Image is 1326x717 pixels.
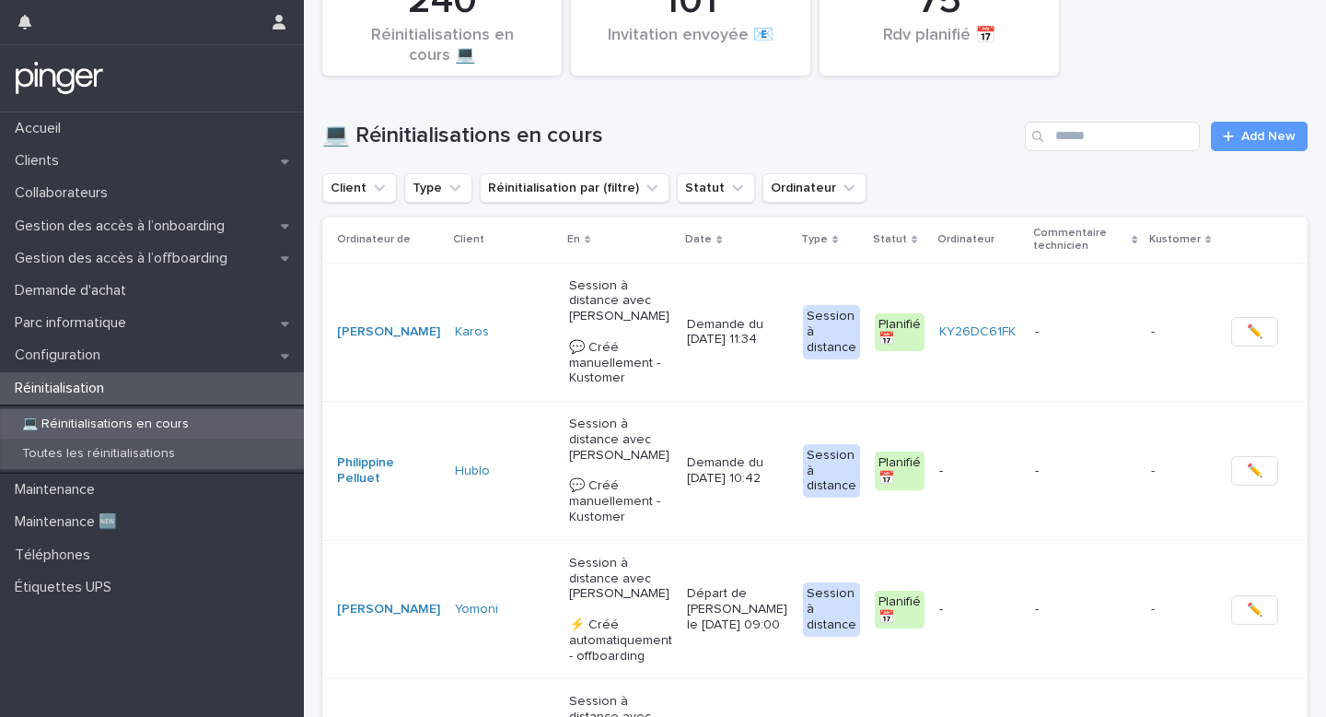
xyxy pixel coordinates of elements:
p: 💻 Réinitialisations en cours [7,417,204,432]
button: Statut [677,173,755,203]
p: En [567,229,580,250]
p: Départ de [PERSON_NAME] le [DATE] 09:00 [687,586,787,632]
div: Planifié 📅 [875,591,925,629]
div: Réinitialisations en cours 💻 [354,26,530,65]
tr: Philippine Pelluet Hublo Session à distance avec [PERSON_NAME] 💬​ Créé manuellement - KustomerDem... [322,402,1308,541]
a: Karos [455,324,489,340]
p: Parc informatique [7,314,141,332]
div: Session à distance [803,444,860,498]
p: Client [453,229,484,250]
div: Session à distance [803,582,860,636]
p: Session à distance avec [PERSON_NAME] 💬​ Créé manuellement - Kustomer [569,278,672,387]
div: Planifié 📅 [875,313,925,352]
h1: 💻 Réinitialisations en cours [322,123,1018,149]
p: - [1151,460,1158,479]
p: Étiquettes UPS [7,579,126,596]
p: Ordinateur [937,229,994,250]
p: Accueil [7,120,76,137]
tr: [PERSON_NAME] Yomoni Session à distance avec [PERSON_NAME] ⚡ Créé automatiquement - offboardingDé... [322,540,1308,679]
p: Collaborateurs [7,184,122,202]
a: Philippine Pelluet [337,455,440,487]
p: - [1151,321,1158,340]
input: Search [1025,122,1200,151]
p: Kustomer [1149,229,1201,250]
p: Ordinateur de [337,229,411,250]
button: ✏️ [1231,317,1278,347]
button: ✏️ [1231,595,1278,625]
a: [PERSON_NAME] [337,324,440,340]
button: Ordinateur [762,173,867,203]
div: Rdv planifié 📅 [851,26,1028,65]
p: Gestion des accès à l’offboarding [7,250,242,267]
img: mTgBEunGTSyRkCgitkcU [15,60,104,97]
span: ✏️ [1247,601,1262,619]
span: Add New [1241,130,1296,143]
p: Date [685,229,712,250]
p: Demande d'achat [7,282,141,300]
button: Client [322,173,397,203]
p: Configuration [7,347,115,364]
button: ✏️ [1231,456,1278,486]
p: Gestion des accès à l’onboarding [7,217,239,235]
p: Demande du [DATE] 11:34 [687,317,787,348]
p: - [1151,598,1158,617]
p: Maintenance 🆕 [7,513,132,531]
p: Demande du [DATE] 10:42 [687,455,787,487]
a: Hublo [455,464,490,479]
a: [PERSON_NAME] [337,602,440,617]
div: Session à distance [803,305,860,358]
p: Statut [873,229,907,250]
a: Yomoni [455,602,498,617]
button: Réinitialisation par (filtre) [480,173,669,203]
p: Clients [7,152,74,170]
div: Invitation envoyée 📧 [602,26,779,65]
p: - [939,602,1020,617]
p: Toutes les réinitialisations [7,446,190,462]
span: ✏️ [1247,323,1262,341]
a: KY26DC61FK [939,324,1016,340]
tr: [PERSON_NAME] Karos Session à distance avec [PERSON_NAME] 💬​ Créé manuellement - KustomerDemande ... [322,263,1308,402]
span: ✏️ [1247,462,1262,480]
p: Type [801,229,828,250]
p: - [1035,602,1136,617]
p: Session à distance avec [PERSON_NAME] ⚡ Créé automatiquement - offboarding [569,556,672,664]
p: - [939,464,1020,479]
p: Commentaire technicien [1033,223,1128,257]
p: - [1035,324,1136,340]
button: Type [404,173,472,203]
div: Planifié 📅 [875,452,925,490]
p: Téléphones [7,547,105,564]
a: Add New [1211,122,1308,151]
p: - [1035,464,1136,479]
p: Maintenance [7,481,110,499]
p: Session à distance avec [PERSON_NAME] 💬​ Créé manuellement - Kustomer [569,417,672,525]
p: Réinitialisation [7,380,119,397]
